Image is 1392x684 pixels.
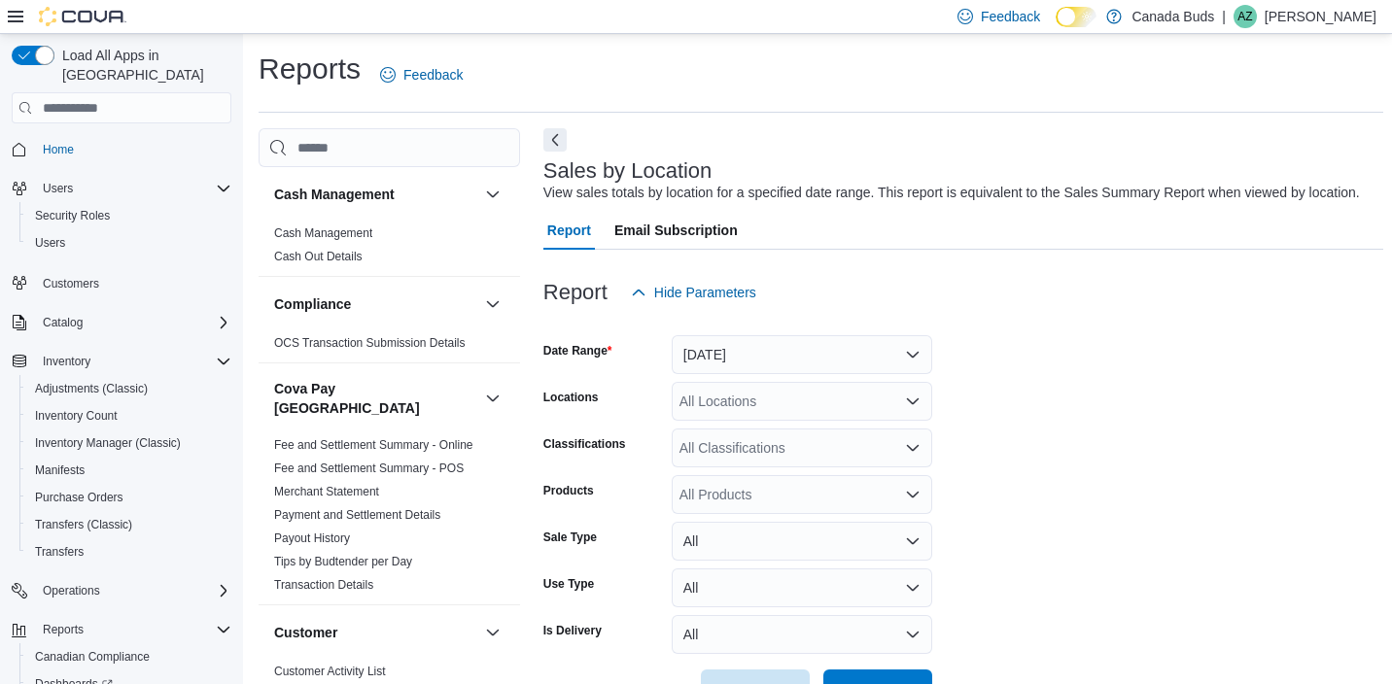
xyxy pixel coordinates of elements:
button: Inventory Manager (Classic) [19,429,239,457]
a: Inventory Count [27,404,125,427]
a: Transfers [27,540,91,564]
label: Sale Type [543,530,597,545]
button: Catalog [4,309,239,336]
a: Tips by Budtender per Day [274,555,412,568]
a: Feedback [372,55,470,94]
span: Cash Management [274,225,372,241]
button: Open list of options [905,440,921,456]
span: Purchase Orders [35,490,123,505]
button: Cash Management [481,183,505,206]
span: Transfers [35,544,84,560]
button: Inventory Count [19,402,239,429]
button: Users [4,175,239,202]
a: Purchase Orders [27,486,131,509]
span: Customer Activity List [274,664,386,679]
a: Merchant Statement [274,485,379,498]
button: Operations [4,577,239,604]
label: Products [543,483,594,498]
span: Catalog [43,315,83,330]
span: Purchase Orders [27,486,231,509]
span: Reports [35,618,231,641]
span: Cash Out Details [274,249,363,264]
span: Transfers (Classic) [27,513,231,536]
a: Payment and Settlement Details [274,508,440,522]
span: Inventory Count [27,404,231,427]
button: Purchase Orders [19,484,239,511]
a: Fee and Settlement Summary - Online [274,438,473,452]
div: Cash Management [259,222,520,276]
span: Fee and Settlement Summary - Online [274,437,473,453]
span: Transaction Details [274,577,373,593]
span: Security Roles [35,208,110,223]
button: Cova Pay [GEOGRAPHIC_DATA] [274,379,477,418]
a: Home [35,138,82,161]
span: Feedback [981,7,1040,26]
button: Reports [4,616,239,643]
span: Hide Parameters [654,283,756,302]
a: OCS Transaction Submission Details [274,336,466,350]
button: Adjustments (Classic) [19,375,239,402]
button: Inventory [35,350,98,373]
button: Compliance [274,294,477,314]
span: Manifests [27,459,231,482]
span: Transfers [27,540,231,564]
a: Canadian Compliance [27,645,157,668]
button: Cova Pay [GEOGRAPHIC_DATA] [481,387,505,410]
span: Inventory Count [35,408,118,424]
span: Customers [43,276,99,291]
button: Catalog [35,311,90,334]
button: Manifests [19,457,239,484]
span: Inventory Manager (Classic) [27,431,231,455]
span: Manifests [35,462,85,478]
span: Users [35,177,231,200]
span: Inventory [35,350,231,373]
span: Operations [35,579,231,602]
button: Customers [4,268,239,296]
button: Users [19,229,239,256]
span: Users [43,181,73,196]
button: Reports [35,618,91,641]
button: Inventory [4,348,239,375]
label: Classifications [543,436,626,452]
button: Customer [481,621,505,644]
a: Security Roles [27,204,118,227]
span: Customers [35,270,231,294]
span: Tips by Budtender per Day [274,554,412,569]
a: Inventory Manager (Classic) [27,431,189,455]
a: Transaction Details [274,578,373,592]
label: Date Range [543,343,612,359]
a: Customers [35,272,107,295]
div: Cova Pay [GEOGRAPHIC_DATA] [259,433,520,604]
button: Users [35,177,81,200]
button: Customer [274,623,477,642]
a: Cash Out Details [274,250,363,263]
span: AZ [1237,5,1252,28]
div: Aaron Zgud [1234,5,1257,28]
a: Users [27,231,73,255]
h3: Sales by Location [543,159,713,183]
span: OCS Transaction Submission Details [274,335,466,351]
button: All [672,522,932,561]
a: Transfers (Classic) [27,513,140,536]
label: Use Type [543,576,594,592]
button: Canadian Compliance [19,643,239,670]
button: Open list of options [905,393,921,409]
a: Customer Activity List [274,665,386,678]
h3: Cash Management [274,185,395,204]
h3: Report [543,281,608,304]
button: Open list of options [905,487,921,502]
span: Feedback [403,65,463,85]
div: Compliance [259,331,520,362]
label: Locations [543,390,599,405]
span: Home [35,137,231,161]
button: Next [543,128,567,152]
a: Cash Management [274,226,372,240]
label: Is Delivery [543,623,602,638]
a: Manifests [27,459,92,482]
span: Dark Mode [1056,27,1057,28]
h1: Reports [259,50,361,88]
img: Cova [39,7,126,26]
p: Canada Buds [1131,5,1214,28]
span: Canadian Compliance [27,645,231,668]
